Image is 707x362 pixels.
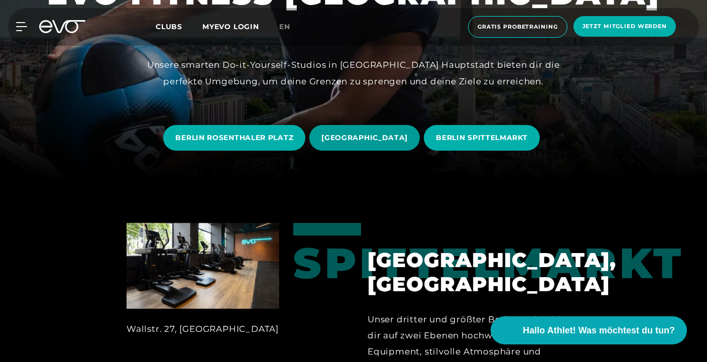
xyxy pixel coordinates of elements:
[321,133,408,143] span: [GEOGRAPHIC_DATA]
[175,133,293,143] span: BERLIN ROSENTHALER PLATZ
[582,22,667,31] span: Jetzt Mitglied werden
[202,22,259,31] a: MYEVO LOGIN
[491,316,687,344] button: Hallo Athlet! Was möchtest du tun?
[163,117,309,158] a: BERLIN ROSENTHALER PLATZ
[570,16,679,38] a: Jetzt Mitglied werden
[127,223,279,309] img: Berlin, Spittelmarkt
[128,57,579,89] div: Unsere smarten Do-it-Yourself-Studios in [GEOGRAPHIC_DATA] Hauptstadt bieten dir die perfekte Umg...
[478,23,558,31] span: Gratis Probetraining
[309,117,424,158] a: [GEOGRAPHIC_DATA]
[156,22,202,31] a: Clubs
[156,22,182,31] span: Clubs
[368,248,580,296] h2: [GEOGRAPHIC_DATA], [GEOGRAPHIC_DATA]
[465,16,570,38] a: Gratis Probetraining
[279,21,302,33] a: en
[279,22,290,31] span: en
[127,321,279,337] div: Wallstr. 27, [GEOGRAPHIC_DATA]
[424,117,543,158] a: BERLIN SPITTELMARKT
[436,133,527,143] span: BERLIN SPITTELMARKT
[523,324,675,337] span: Hallo Athlet! Was möchtest du tun?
